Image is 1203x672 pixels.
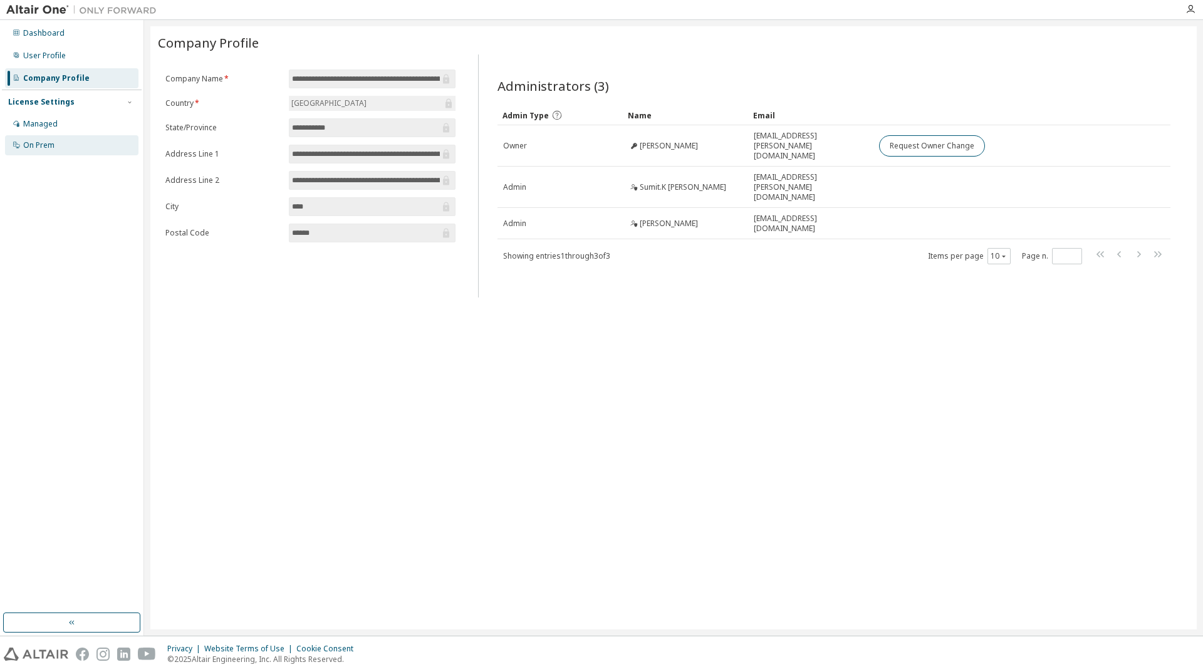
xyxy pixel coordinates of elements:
label: Address Line 1 [165,149,281,159]
label: State/Province [165,123,281,133]
span: [EMAIL_ADDRESS][PERSON_NAME][DOMAIN_NAME] [754,172,868,202]
div: Cookie Consent [296,644,361,654]
div: On Prem [23,140,55,150]
div: Website Terms of Use [204,644,296,654]
label: Company Name [165,74,281,84]
img: linkedin.svg [117,648,130,661]
button: 10 [991,251,1008,261]
div: Company Profile [23,73,90,83]
label: Postal Code [165,228,281,238]
span: Owner [503,141,527,151]
div: User Profile [23,51,66,61]
span: Administrators (3) [497,77,609,95]
span: [EMAIL_ADDRESS][DOMAIN_NAME] [754,214,868,234]
div: [GEOGRAPHIC_DATA] [289,96,456,111]
img: altair_logo.svg [4,648,68,661]
div: Privacy [167,644,204,654]
span: Items per page [928,248,1011,264]
span: [PERSON_NAME] [640,141,698,151]
div: License Settings [8,97,75,107]
label: Address Line 2 [165,175,281,185]
div: Dashboard [23,28,65,38]
span: [PERSON_NAME] [640,219,698,229]
span: Page n. [1022,248,1082,264]
img: youtube.svg [138,648,156,661]
button: Request Owner Change [879,135,985,157]
img: Altair One [6,4,163,16]
span: Sumit.K [PERSON_NAME] [640,182,726,192]
label: City [165,202,281,212]
div: Email [753,105,868,125]
span: Admin Type [503,110,549,121]
label: Country [165,98,281,108]
span: Admin [503,219,526,229]
div: Name [628,105,743,125]
span: Showing entries 1 through 3 of 3 [503,251,610,261]
img: facebook.svg [76,648,89,661]
span: [EMAIL_ADDRESS][PERSON_NAME][DOMAIN_NAME] [754,131,868,161]
span: Company Profile [158,34,259,51]
img: instagram.svg [96,648,110,661]
span: Admin [503,182,526,192]
p: © 2025 Altair Engineering, Inc. All Rights Reserved. [167,654,361,664]
div: Managed [23,119,58,129]
div: [GEOGRAPHIC_DATA] [289,96,368,110]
